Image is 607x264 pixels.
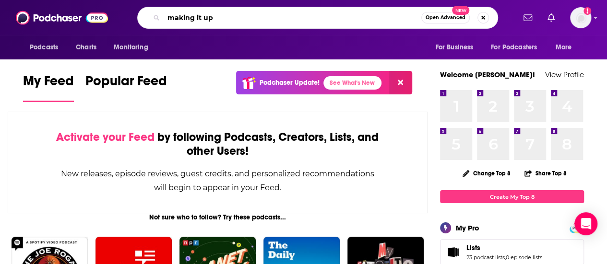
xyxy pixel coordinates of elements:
[466,254,505,261] a: 23 podcast lists
[457,167,516,179] button: Change Top 8
[524,164,567,183] button: Share Top 8
[23,73,74,102] a: My Feed
[137,7,498,29] div: Search podcasts, credits, & more...
[56,130,379,158] div: by following Podcasts, Creators, Lists, and other Users!
[85,73,167,95] span: Popular Feed
[443,245,463,259] a: Lists
[571,224,583,231] span: PRO
[426,15,465,20] span: Open Advanced
[56,130,155,144] span: Activate your Feed
[574,212,597,235] div: Open Intercom Messenger
[485,38,551,57] button: open menu
[8,213,428,221] div: Not sure who to follow? Try these podcasts...
[452,6,469,15] span: New
[466,243,480,252] span: Lists
[583,7,591,15] svg: Add a profile image
[70,38,102,57] a: Charts
[76,41,96,54] span: Charts
[421,12,470,23] button: Open AdvancedNew
[23,38,71,57] button: open menu
[323,76,381,90] a: See What's New
[85,73,167,102] a: Popular Feed
[435,41,473,54] span: For Business
[260,79,320,87] p: Podchaser Update!
[545,70,584,79] a: View Profile
[556,41,572,54] span: More
[56,167,379,195] div: New releases, episode reviews, guest credits, and personalized recommendations will begin to appe...
[571,224,583,231] a: PRO
[506,254,542,261] a: 0 episode lists
[440,70,535,79] a: Welcome [PERSON_NAME]!
[570,7,591,28] button: Show profile menu
[549,38,584,57] button: open menu
[107,38,160,57] button: open menu
[456,223,479,232] div: My Pro
[428,38,485,57] button: open menu
[440,190,584,203] a: Create My Top 8
[544,10,559,26] a: Show notifications dropdown
[16,9,108,27] img: Podchaser - Follow, Share and Rate Podcasts
[466,243,542,252] a: Lists
[505,254,506,261] span: ,
[23,73,74,95] span: My Feed
[30,41,58,54] span: Podcasts
[520,10,536,26] a: Show notifications dropdown
[114,41,148,54] span: Monitoring
[570,7,591,28] img: User Profile
[164,10,421,25] input: Search podcasts, credits, & more...
[491,41,537,54] span: For Podcasters
[570,7,591,28] span: Logged in as hconnor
